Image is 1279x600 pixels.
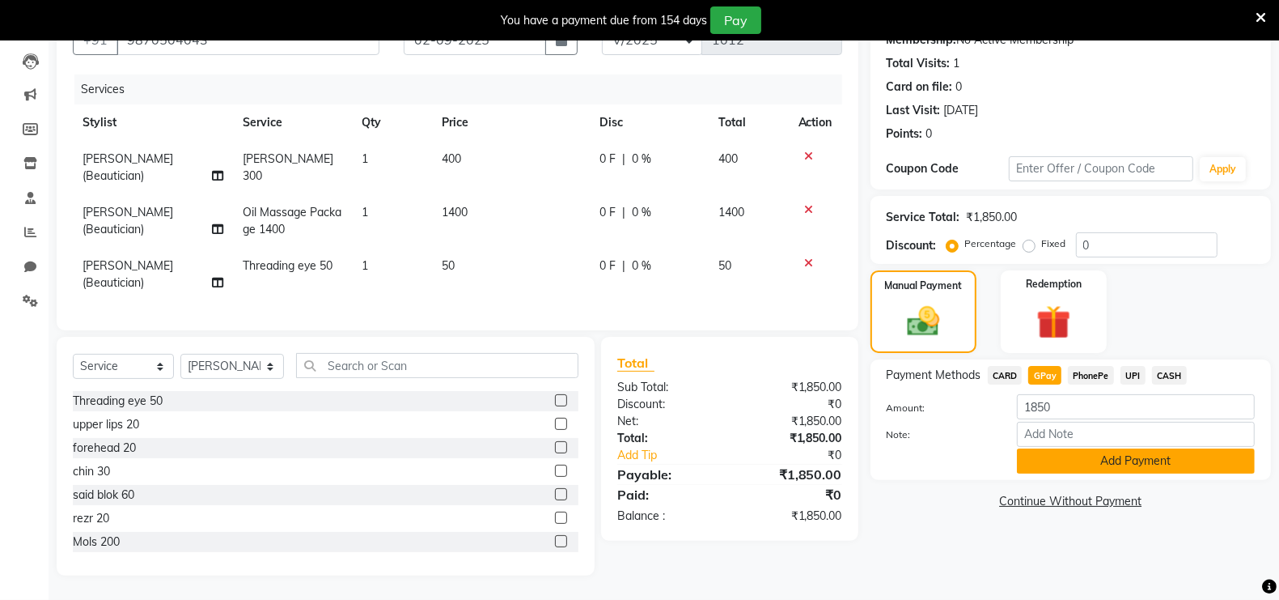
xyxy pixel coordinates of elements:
[1120,366,1146,385] span: UPI
[887,79,953,96] div: Card on file:
[362,258,368,273] span: 1
[887,55,951,72] div: Total Visits:
[789,104,842,141] th: Action
[83,205,173,236] span: [PERSON_NAME] (Beautician)
[599,151,616,168] span: 0 F
[988,366,1023,385] span: CARD
[730,413,854,430] div: ₹1,850.00
[884,279,962,293] label: Manual Payment
[875,401,1006,415] label: Amount:
[243,151,333,183] span: [PERSON_NAME] 300
[617,355,654,372] span: Total
[1028,366,1061,385] span: GPay
[243,258,332,273] span: Threading eye 50
[1068,366,1114,385] span: PhonePe
[296,353,578,378] input: Search or Scan
[605,485,730,504] div: Paid:
[967,209,1018,226] div: ₹1,850.00
[875,428,1006,442] label: Note:
[74,74,854,104] div: Services
[954,55,960,72] div: 1
[730,485,854,504] div: ₹0
[605,508,730,525] div: Balance :
[233,104,352,141] th: Service
[632,257,651,274] span: 0 %
[362,205,368,219] span: 1
[622,151,625,168] span: |
[622,204,625,221] span: |
[243,205,341,236] span: Oil Massage Package 1400
[718,205,744,219] span: 1400
[730,396,854,413] div: ₹0
[432,104,590,141] th: Price
[632,151,651,168] span: 0 %
[1009,156,1193,181] input: Enter Offer / Coupon Code
[1017,394,1255,419] input: Amount
[1017,422,1255,447] input: Add Note
[887,126,923,143] div: Points:
[1152,366,1187,385] span: CASH
[73,463,110,480] div: chin 30
[605,413,730,430] div: Net:
[73,534,120,551] div: Mols 200
[1026,301,1081,343] img: _gift.svg
[442,205,468,219] span: 1400
[718,151,738,166] span: 400
[501,12,707,29] div: You have a payment due from 154 days
[605,430,730,447] div: Total:
[362,151,368,166] span: 1
[605,396,730,413] div: Discount:
[718,258,731,273] span: 50
[965,236,1017,251] label: Percentage
[442,258,455,273] span: 50
[956,79,963,96] div: 0
[83,151,173,183] span: [PERSON_NAME] (Beautician)
[632,204,651,221] span: 0 %
[590,104,709,141] th: Disc
[605,447,750,464] a: Add Tip
[1200,157,1246,181] button: Apply
[73,416,139,433] div: upper lips 20
[944,102,979,119] div: [DATE]
[730,379,854,396] div: ₹1,850.00
[73,104,233,141] th: Stylist
[1042,236,1066,251] label: Fixed
[887,367,981,384] span: Payment Methods
[1026,277,1082,291] label: Redemption
[751,447,854,464] div: ₹0
[605,465,730,484] div: Payable:
[73,510,109,527] div: rezr 20
[442,151,461,166] span: 400
[709,104,789,141] th: Total
[887,102,941,119] div: Last Visit:
[887,237,937,254] div: Discount:
[73,440,136,457] div: forehead 20
[605,379,730,396] div: Sub Total:
[926,126,933,143] div: 0
[730,465,854,484] div: ₹1,850.00
[887,209,960,226] div: Service Total:
[599,204,616,221] span: 0 F
[710,6,761,34] button: Pay
[83,258,173,290] span: [PERSON_NAME] (Beautician)
[730,508,854,525] div: ₹1,850.00
[897,303,950,340] img: _cash.svg
[599,257,616,274] span: 0 F
[730,430,854,447] div: ₹1,850.00
[73,393,163,410] div: Threading eye 50
[874,493,1268,510] a: Continue Without Payment
[352,104,431,141] th: Qty
[1017,449,1255,474] button: Add Payment
[887,160,1010,177] div: Coupon Code
[622,257,625,274] span: |
[73,487,134,504] div: said blok 60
